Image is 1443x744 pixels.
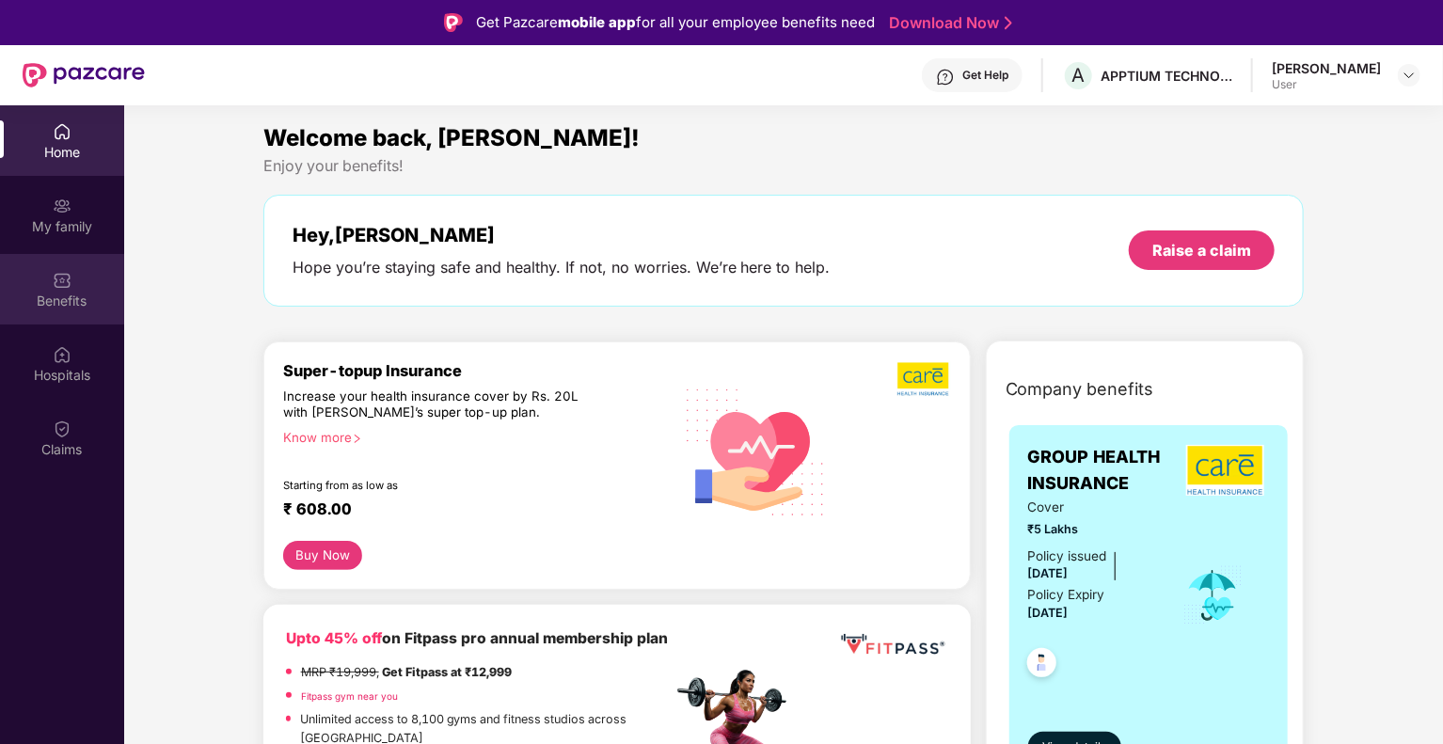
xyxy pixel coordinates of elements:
[1152,240,1251,261] div: Raise a claim
[263,156,1305,176] div: Enjoy your benefits!
[1006,376,1154,403] span: Company benefits
[1028,606,1069,620] span: [DATE]
[53,419,71,438] img: svg+xml;base64,PHN2ZyBpZD0iQ2xhaW0iIHhtbG5zPSJodHRwOi8vd3d3LnczLm9yZy8yMDAwL3N2ZyIgd2lkdGg9IjIwIi...
[286,629,668,647] b: on Fitpass pro annual membership plan
[558,13,636,31] strong: mobile app
[936,68,955,87] img: svg+xml;base64,PHN2ZyBpZD0iSGVscC0zMngzMiIgeG1sbnM9Imh0dHA6Ly93d3cudzMub3JnLzIwMDAvc3ZnIiB3aWR0aD...
[283,479,593,492] div: Starting from as low as
[1028,520,1157,539] span: ₹5 Lakhs
[1072,64,1086,87] span: A
[283,361,673,380] div: Super-topup Insurance
[1186,445,1264,496] img: insurerLogo
[23,63,145,87] img: New Pazcare Logo
[897,361,951,397] img: b5dec4f62d2307b9de63beb79f102df3.png
[293,224,831,246] div: Hey, [PERSON_NAME]
[1019,642,1065,689] img: svg+xml;base64,PHN2ZyB4bWxucz0iaHR0cDovL3d3dy53My5vcmcvMjAwMC9zdmciIHdpZHRoPSI0OC45NDMiIGhlaWdodD...
[1028,546,1107,566] div: Policy issued
[476,11,875,34] div: Get Pazcare for all your employee benefits need
[53,197,71,215] img: svg+xml;base64,PHN2ZyB3aWR0aD0iMjAiIGhlaWdodD0iMjAiIHZpZXdCb3g9IjAgMCAyMCAyMCIgZmlsbD0ibm9uZSIgeG...
[1028,444,1182,498] span: GROUP HEALTH INSURANCE
[837,627,947,662] img: fppp.png
[1272,59,1381,77] div: [PERSON_NAME]
[1182,564,1244,626] img: icon
[444,13,463,32] img: Logo
[293,258,831,277] div: Hope you’re staying safe and healthy. If not, no worries. We’re here to help.
[301,665,379,679] del: MRP ₹19,999,
[1402,68,1417,83] img: svg+xml;base64,PHN2ZyBpZD0iRHJvcGRvd24tMzJ4MzIiIHhtbG5zPSJodHRwOi8vd3d3LnczLm9yZy8yMDAwL3N2ZyIgd2...
[53,122,71,141] img: svg+xml;base64,PHN2ZyBpZD0iSG9tZSIgeG1sbnM9Imh0dHA6Ly93d3cudzMub3JnLzIwMDAvc3ZnIiB3aWR0aD0iMjAiIG...
[53,271,71,290] img: svg+xml;base64,PHN2ZyBpZD0iQmVuZWZpdHMiIHhtbG5zPSJodHRwOi8vd3d3LnczLm9yZy8yMDAwL3N2ZyIgd2lkdGg9Ij...
[263,124,640,151] span: Welcome back, [PERSON_NAME]!
[673,366,840,536] img: svg+xml;base64,PHN2ZyB4bWxucz0iaHR0cDovL3d3dy53My5vcmcvMjAwMC9zdmciIHhtbG5zOnhsaW5rPSJodHRwOi8vd3...
[301,690,398,702] a: Fitpass gym near you
[1028,498,1157,517] span: Cover
[1005,13,1012,33] img: Stroke
[286,629,382,647] b: Upto 45% off
[889,13,1007,33] a: Download Now
[283,430,661,443] div: Know more
[1028,585,1105,605] div: Policy Expiry
[1101,67,1232,85] div: APPTIUM TECHNOLOGIES INDIA PRIVATE LIMITED
[283,499,654,522] div: ₹ 608.00
[1028,566,1069,580] span: [DATE]
[283,388,592,422] div: Increase your health insurance cover by Rs. 20L with [PERSON_NAME]’s super top-up plan.
[283,541,363,570] button: Buy Now
[53,345,71,364] img: svg+xml;base64,PHN2ZyBpZD0iSG9zcGl0YWxzIiB4bWxucz0iaHR0cDovL3d3dy53My5vcmcvMjAwMC9zdmciIHdpZHRoPS...
[962,68,1008,83] div: Get Help
[382,665,512,679] strong: Get Fitpass at ₹12,999
[1272,77,1381,92] div: User
[352,434,362,444] span: right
